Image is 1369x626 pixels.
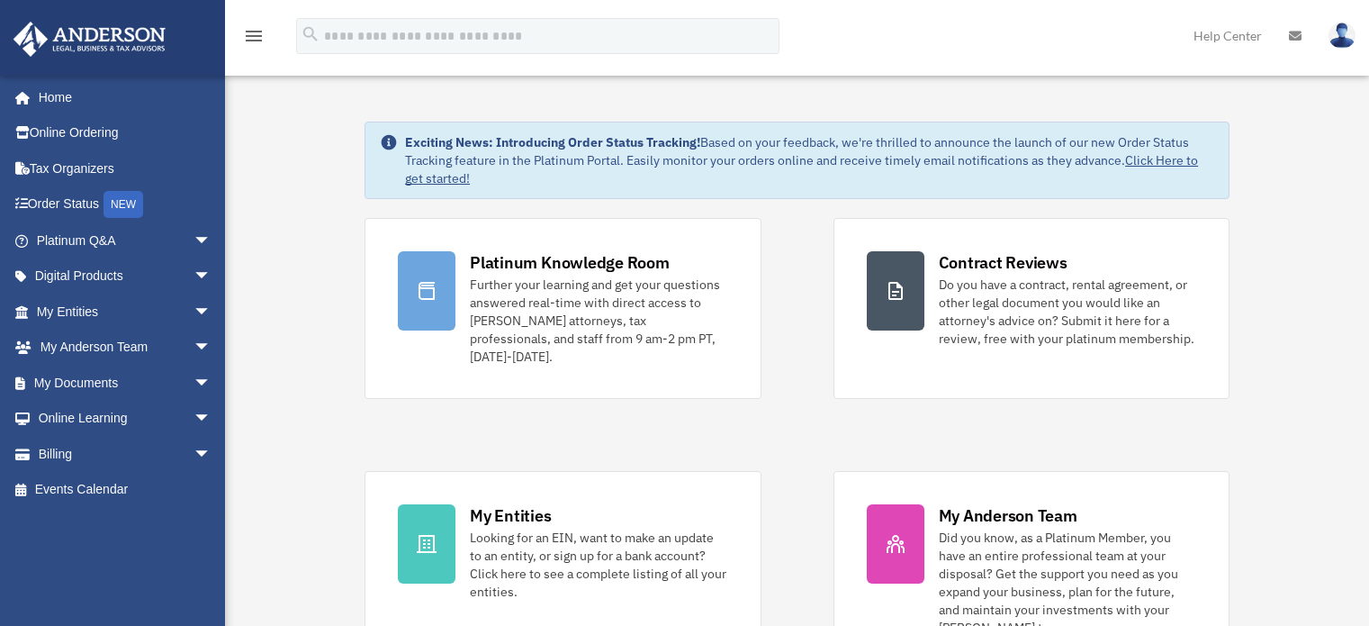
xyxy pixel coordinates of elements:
i: search [301,24,320,44]
span: arrow_drop_down [194,294,230,331]
a: My Documentsarrow_drop_down [13,365,239,401]
div: Contract Reviews [939,251,1067,274]
a: Click Here to get started! [405,152,1198,186]
a: My Entitiesarrow_drop_down [13,294,239,330]
span: arrow_drop_down [194,330,230,367]
a: Online Ordering [13,115,239,151]
a: My Anderson Teamarrow_drop_down [13,330,239,366]
span: arrow_drop_down [194,259,230,295]
a: Billingarrow_drop_down [13,436,239,472]
div: My Entities [470,504,551,527]
a: Digital Productsarrow_drop_down [13,259,239,295]
span: arrow_drop_down [194,222,230,259]
div: Looking for an EIN, want to make an update to an entity, or sign up for a bank account? Click her... [470,529,727,601]
span: arrow_drop_down [194,436,230,473]
a: Order StatusNEW [13,186,239,223]
img: Anderson Advisors Platinum Portal [8,22,171,57]
div: Further your learning and get your questions answered real-time with direct access to [PERSON_NAM... [470,276,727,366]
div: Based on your feedback, we're thrilled to announce the launch of our new Order Status Tracking fe... [405,133,1214,187]
div: My Anderson Team [939,504,1077,527]
a: menu [243,32,265,47]
span: arrow_drop_down [194,401,230,438]
strong: Exciting News: Introducing Order Status Tracking! [405,134,700,150]
img: User Pic [1328,23,1355,49]
div: NEW [104,191,143,218]
a: Contract Reviews Do you have a contract, rental agreement, or other legal document you would like... [833,218,1229,399]
a: Platinum Knowledge Room Further your learning and get your questions answered real-time with dire... [365,218,761,399]
a: Events Calendar [13,472,239,508]
a: Tax Organizers [13,150,239,186]
a: Home [13,79,230,115]
div: Platinum Knowledge Room [470,251,670,274]
div: Do you have a contract, rental agreement, or other legal document you would like an attorney's ad... [939,276,1196,348]
span: arrow_drop_down [194,365,230,402]
i: menu [243,25,265,47]
a: Platinum Q&Aarrow_drop_down [13,222,239,259]
a: Online Learningarrow_drop_down [13,401,239,437]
